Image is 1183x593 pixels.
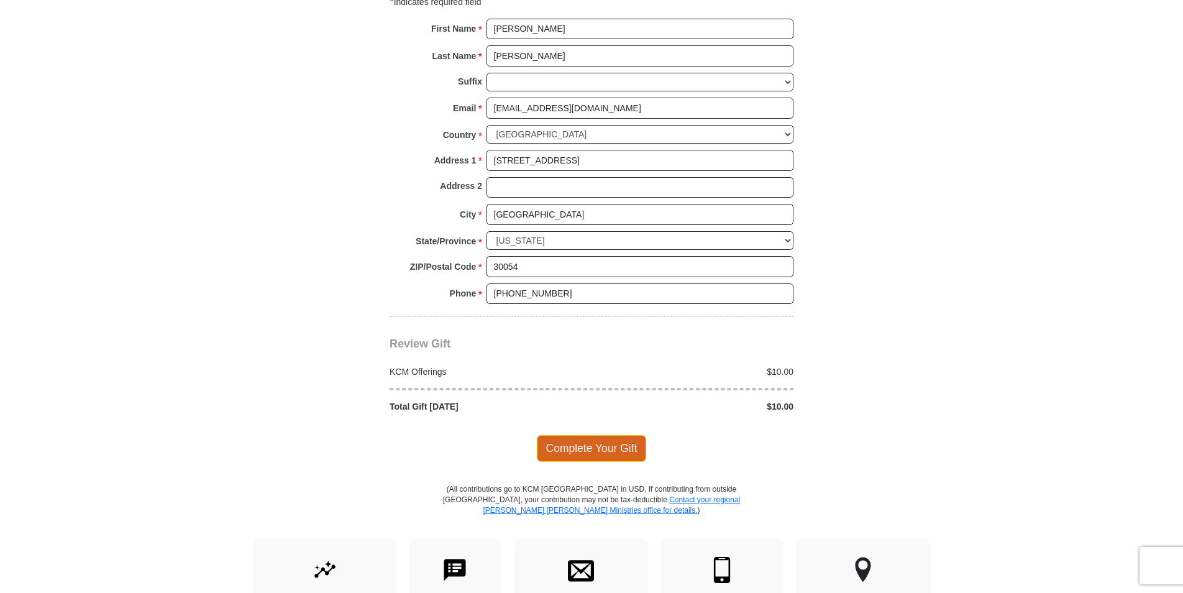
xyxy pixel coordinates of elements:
[591,400,800,413] div: $10.00
[442,484,741,538] p: (All contributions go to KCM [GEOGRAPHIC_DATA] in USD. If contributing from outside [GEOGRAPHIC_D...
[431,20,476,37] strong: First Name
[537,435,647,461] span: Complete Your Gift
[458,73,482,90] strong: Suffix
[416,232,476,250] strong: State/Province
[434,152,477,169] strong: Address 1
[591,365,800,378] div: $10.00
[410,258,477,275] strong: ZIP/Postal Code
[390,338,450,350] span: Review Gift
[442,557,468,583] img: text-to-give.svg
[383,400,592,413] div: Total Gift [DATE]
[483,495,740,515] a: Contact your regional [PERSON_NAME] [PERSON_NAME] Ministries office for details.
[460,206,476,223] strong: City
[440,177,482,195] strong: Address 2
[443,126,477,144] strong: Country
[453,99,476,117] strong: Email
[383,365,592,378] div: KCM Offerings
[312,557,338,583] img: give-by-stock.svg
[568,557,594,583] img: envelope.svg
[854,557,872,583] img: other-region
[432,47,477,65] strong: Last Name
[450,285,477,302] strong: Phone
[709,557,735,583] img: mobile.svg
